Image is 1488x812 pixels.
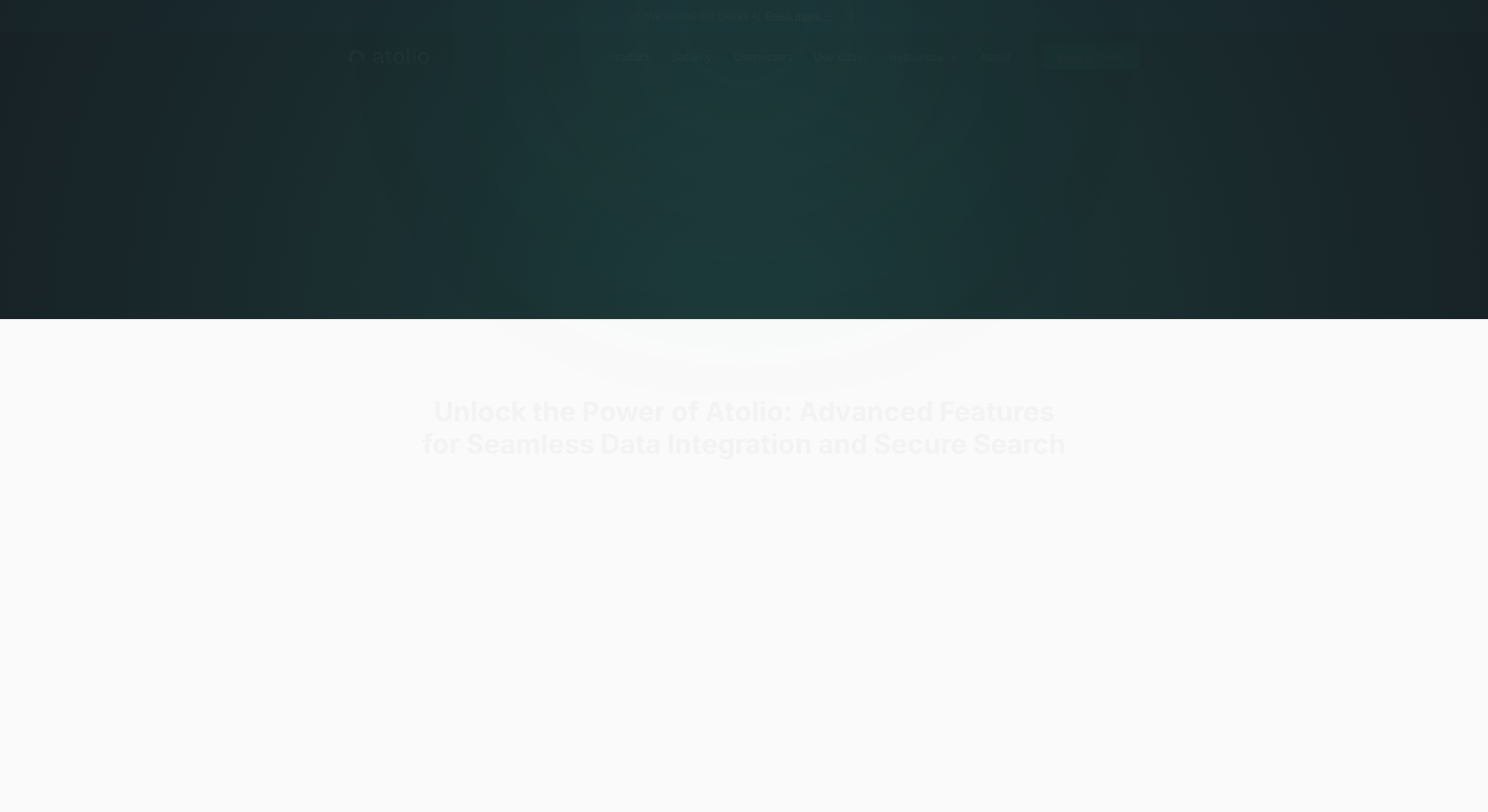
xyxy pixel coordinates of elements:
[970,43,1022,70] a: About
[890,49,943,65] div: Resources
[803,43,879,70] a: Use Cases
[598,43,660,70] a: Product
[629,8,835,24] span: 🎉 We closed our Series A!
[765,10,835,22] a: Read more →
[879,43,970,70] div: Resources
[348,48,429,66] a: home
[311,396,1177,460] h2: Unlock the Power of Atolio: Advanced Features for Seamless Data Integration and Secure Search
[1043,43,1140,70] a: Book a Demo
[843,9,859,24] button: ×
[660,43,723,70] a: Security
[723,43,803,70] a: Connectors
